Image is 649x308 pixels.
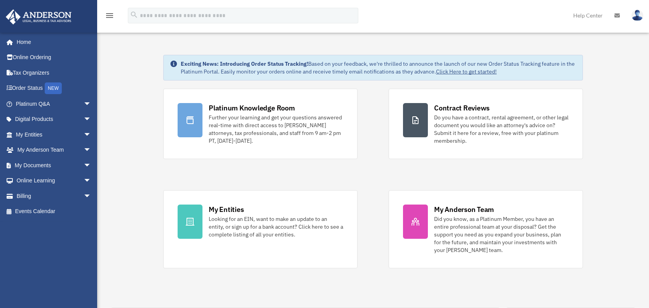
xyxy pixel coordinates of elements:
[389,89,583,159] a: Contract Reviews Do you have a contract, rental agreement, or other legal document you would like...
[84,157,99,173] span: arrow_drop_down
[434,114,569,145] div: Do you have a contract, rental agreement, or other legal document you would like an attorney's ad...
[209,205,244,214] div: My Entities
[5,96,103,112] a: Platinum Q&Aarrow_drop_down
[5,157,103,173] a: My Documentsarrow_drop_down
[5,142,103,158] a: My Anderson Teamarrow_drop_down
[84,127,99,143] span: arrow_drop_down
[84,173,99,189] span: arrow_drop_down
[5,112,103,127] a: Digital Productsarrow_drop_down
[5,188,103,204] a: Billingarrow_drop_down
[181,60,308,67] strong: Exciting News: Introducing Order Status Tracking!
[163,89,358,159] a: Platinum Knowledge Room Further your learning and get your questions answered real-time with dire...
[181,60,576,75] div: Based on your feedback, we're thrilled to announce the launch of our new Order Status Tracking fe...
[84,188,99,204] span: arrow_drop_down
[5,65,103,80] a: Tax Organizers
[5,80,103,96] a: Order StatusNEW
[3,9,74,24] img: Anderson Advisors Platinum Portal
[209,103,295,113] div: Platinum Knowledge Room
[5,50,103,65] a: Online Ordering
[434,215,569,254] div: Did you know, as a Platinum Member, you have an entire professional team at your disposal? Get th...
[434,103,490,113] div: Contract Reviews
[5,34,99,50] a: Home
[5,204,103,219] a: Events Calendar
[5,173,103,189] a: Online Learningarrow_drop_down
[163,190,358,268] a: My Entities Looking for an EIN, want to make an update to an entity, or sign up for a bank accoun...
[389,190,583,268] a: My Anderson Team Did you know, as a Platinum Member, you have an entire professional team at your...
[84,96,99,112] span: arrow_drop_down
[130,10,138,19] i: search
[632,10,643,21] img: User Pic
[209,215,343,238] div: Looking for an EIN, want to make an update to an entity, or sign up for a bank account? Click her...
[436,68,497,75] a: Click Here to get started!
[105,11,114,20] i: menu
[5,127,103,142] a: My Entitiesarrow_drop_down
[84,142,99,158] span: arrow_drop_down
[434,205,494,214] div: My Anderson Team
[45,82,62,94] div: NEW
[209,114,343,145] div: Further your learning and get your questions answered real-time with direct access to [PERSON_NAM...
[105,14,114,20] a: menu
[84,112,99,128] span: arrow_drop_down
